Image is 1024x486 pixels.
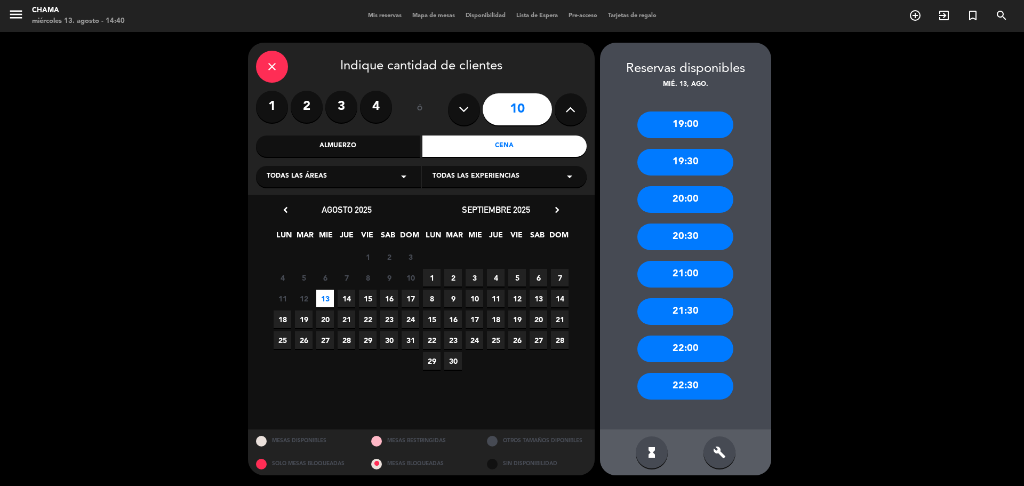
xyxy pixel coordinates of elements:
div: 19:30 [637,149,733,176]
label: 1 [256,91,288,123]
span: 26 [508,331,526,349]
span: LUN [275,229,293,246]
span: JUE [338,229,355,246]
span: 17 [466,310,483,328]
span: DOM [549,229,567,246]
span: 13 [530,290,547,307]
span: 5 [508,269,526,286]
div: SOLO MESAS BLOQUEADAS [248,452,364,475]
i: menu [8,6,24,22]
span: VIE [358,229,376,246]
span: 19 [508,310,526,328]
span: 27 [530,331,547,349]
div: 20:00 [637,186,733,213]
span: 6 [316,269,334,286]
div: miércoles 13. agosto - 14:40 [32,16,125,27]
span: 9 [444,290,462,307]
i: arrow_drop_down [397,170,410,183]
div: Cena [422,136,587,157]
span: 3 [466,269,483,286]
div: 20:30 [637,224,733,250]
span: 22 [359,310,377,328]
span: 28 [551,331,569,349]
span: 4 [487,269,505,286]
span: 15 [359,290,377,307]
span: 28 [338,331,355,349]
div: 21:00 [637,261,733,288]
span: 25 [274,331,291,349]
span: 29 [423,352,441,370]
span: 1 [423,269,441,286]
div: 21:30 [637,298,733,325]
span: septiembre 2025 [462,204,530,215]
span: 7 [551,269,569,286]
span: Tarjetas de regalo [603,13,662,19]
span: 4 [274,269,291,286]
span: 21 [338,310,355,328]
span: 8 [423,290,441,307]
span: 20 [316,310,334,328]
span: 5 [295,269,313,286]
span: 11 [487,290,505,307]
span: Todas las experiencias [433,171,519,182]
span: DOM [400,229,418,246]
span: 16 [444,310,462,328]
div: MESAS DISPONIBLES [248,429,364,452]
i: close [266,60,278,73]
span: MIE [466,229,484,246]
span: 30 [380,331,398,349]
i: chevron_left [280,204,291,216]
i: build [713,446,726,459]
span: 29 [359,331,377,349]
span: 23 [380,310,398,328]
span: 30 [444,352,462,370]
span: 18 [487,310,505,328]
label: 2 [291,91,323,123]
div: ó [403,91,437,128]
span: 19 [295,310,313,328]
span: 25 [487,331,505,349]
span: 3 [402,248,419,266]
span: 9 [380,269,398,286]
span: 31 [402,331,419,349]
span: 17 [402,290,419,307]
span: SAB [379,229,397,246]
span: 16 [380,290,398,307]
div: 22:00 [637,336,733,362]
i: search [995,9,1008,22]
div: MESAS RESTRINGIDAS [363,429,479,452]
span: 11 [274,290,291,307]
span: Disponibilidad [460,13,511,19]
span: MAR [445,229,463,246]
div: Almuerzo [256,136,420,157]
span: 13 [316,290,334,307]
span: 24 [466,331,483,349]
div: CHAMA [32,5,125,16]
span: LUN [425,229,442,246]
span: 12 [295,290,313,307]
span: SAB [529,229,546,246]
span: Lista de Espera [511,13,563,19]
i: turned_in_not [966,9,979,22]
span: MIE [317,229,334,246]
i: exit_to_app [938,9,950,22]
button: menu [8,6,24,26]
span: 26 [295,331,313,349]
span: VIE [508,229,525,246]
div: Reservas disponibles [600,59,771,79]
span: 24 [402,310,419,328]
div: SIN DISPONIBILIDAD [479,452,595,475]
span: 21 [551,310,569,328]
span: 14 [338,290,355,307]
label: 4 [360,91,392,123]
div: Indique cantidad de clientes [256,51,587,83]
span: MAR [296,229,314,246]
span: 8 [359,269,377,286]
span: Todas las áreas [267,171,327,182]
span: 15 [423,310,441,328]
span: 27 [316,331,334,349]
span: 10 [402,269,419,286]
span: 10 [466,290,483,307]
label: 3 [325,91,357,123]
span: 1 [359,248,377,266]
